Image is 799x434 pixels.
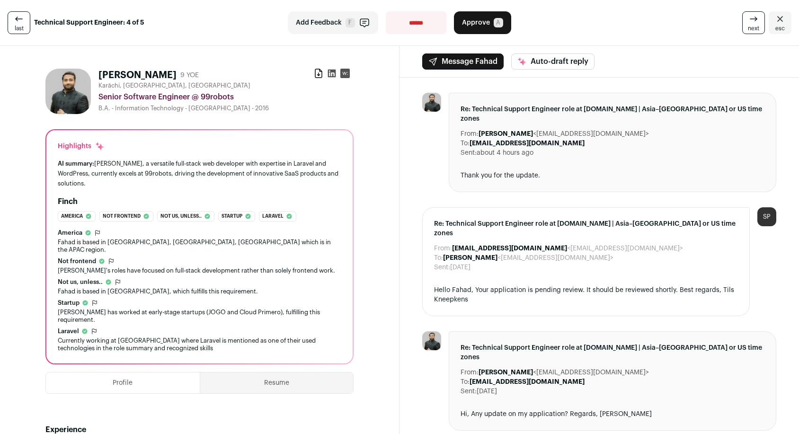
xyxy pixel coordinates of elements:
[452,245,567,252] b: [EMAIL_ADDRESS][DOMAIN_NAME]
[479,368,649,377] dd: <[EMAIL_ADDRESS][DOMAIN_NAME]>
[200,372,354,393] button: Resume
[34,18,144,27] strong: Technical Support Engineer: 4 of 5
[346,18,355,27] span: F
[58,257,96,265] span: Not frontend
[58,337,341,352] div: Currently working at [GEOGRAPHIC_DATA] where Laravel is mentioned as one of their used technologi...
[461,343,764,362] span: Re: Technical Support Engineer role at [DOMAIN_NAME] | Asia–[GEOGRAPHIC_DATA] or US time zones
[45,69,91,114] img: b60b8c39aa71cf4e1afecfa5e4377379038a4f169e37b627752dc4658cbf1bd2.jpg
[58,278,103,286] span: Not us, unless..
[434,285,738,304] div: Hello Fahad, Your application is pending review. It should be reviewed shortly. Best regards, Til...
[461,377,470,387] dt: To:
[477,387,497,396] dd: [DATE]
[98,82,250,89] span: Karāchi, [GEOGRAPHIC_DATA], [GEOGRAPHIC_DATA]
[422,331,441,350] img: b60b8c39aa71cf4e1afecfa5e4377379038a4f169e37b627752dc4658cbf1bd2.jpg
[222,212,242,221] span: Startup
[98,105,354,112] div: B.A. - Information Technology - [GEOGRAPHIC_DATA] - 2016
[296,18,342,27] span: Add Feedback
[46,372,200,393] button: Profile
[461,387,477,396] dt: Sent:
[434,219,738,238] span: Re: Technical Support Engineer role at [DOMAIN_NAME] | Asia–[GEOGRAPHIC_DATA] or US time zones
[103,212,141,221] span: Not frontend
[450,263,471,272] dd: [DATE]
[757,207,776,226] div: SP
[58,288,341,295] div: Fahad is based in [GEOGRAPHIC_DATA], which fulfills this requirement.
[461,129,479,139] dt: From:
[461,139,470,148] dt: To:
[58,229,82,237] span: America
[288,11,378,34] button: Add Feedback F
[742,11,765,34] a: next
[461,148,477,158] dt: Sent:
[58,267,341,275] div: [PERSON_NAME]'s roles have focused on full-stack development rather than solely frontend work.
[422,93,441,112] img: b60b8c39aa71cf4e1afecfa5e4377379038a4f169e37b627752dc4658cbf1bd2.jpg
[479,369,533,376] b: [PERSON_NAME]
[434,263,450,272] dt: Sent:
[434,244,452,253] dt: From:
[511,53,595,70] button: Auto-draft reply
[58,309,341,324] div: [PERSON_NAME] has worked at early-stage startups (JOGO and Cloud Primero), fulfilling this requir...
[477,148,533,158] dd: about 4 hours ago
[58,160,94,167] span: AI summary:
[160,212,202,221] span: Not us, unless..
[461,409,764,419] div: Hi, Any update on my application? Regards, [PERSON_NAME]
[470,379,585,385] b: [EMAIL_ADDRESS][DOMAIN_NAME]
[58,299,80,307] span: Startup
[769,11,791,34] a: Close
[775,25,785,32] span: esc
[479,131,533,137] b: [PERSON_NAME]
[461,368,479,377] dt: From:
[58,159,341,188] div: [PERSON_NAME], a versatile full-stack web developer with expertise in Laravel and WordPress, curr...
[462,18,490,27] span: Approve
[58,328,79,335] span: Laravel
[61,212,83,221] span: America
[58,196,78,207] h2: Finch
[8,11,30,34] a: last
[461,105,764,124] span: Re: Technical Support Engineer role at [DOMAIN_NAME] | Asia–[GEOGRAPHIC_DATA] or US time zones
[461,171,764,180] div: Thank you for the update.
[262,212,284,221] span: Laravel
[98,91,354,103] div: Senior Software Engineer @ 99robots
[470,140,585,147] b: [EMAIL_ADDRESS][DOMAIN_NAME]
[98,69,177,82] h1: [PERSON_NAME]
[180,71,199,80] div: 9 YOE
[479,129,649,139] dd: <[EMAIL_ADDRESS][DOMAIN_NAME]>
[434,253,443,263] dt: To:
[58,142,105,151] div: Highlights
[15,25,24,32] span: last
[494,18,503,27] span: A
[454,11,511,34] button: Approve A
[443,255,497,261] b: [PERSON_NAME]
[748,25,759,32] span: next
[443,253,613,263] dd: <[EMAIL_ADDRESS][DOMAIN_NAME]>
[452,244,683,253] dd: <[EMAIL_ADDRESS][DOMAIN_NAME]>
[58,239,341,254] div: Fahad is based in [GEOGRAPHIC_DATA], [GEOGRAPHIC_DATA], [GEOGRAPHIC_DATA] which is in the APAC re...
[422,53,504,70] button: Message Fahad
